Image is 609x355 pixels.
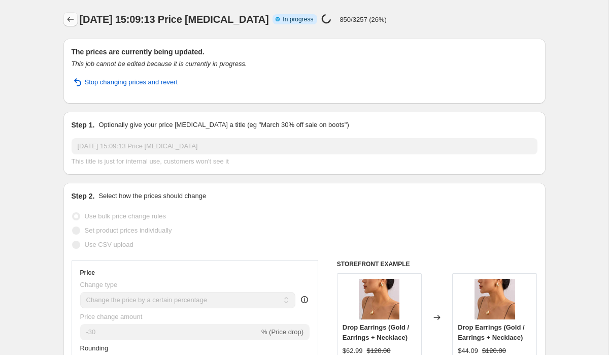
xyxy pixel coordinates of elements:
[80,281,118,288] span: Change type
[72,60,247,68] i: This job cannot be edited because it is currently in progress.
[85,77,178,87] span: Stop changing prices and revert
[80,14,269,25] span: [DATE] 15:09:13 Price [MEDICAL_DATA]
[80,344,109,352] span: Rounding
[98,191,206,201] p: Select how the prices should change
[80,313,143,320] span: Price change amount
[65,74,184,90] button: Stop changing prices and revert
[475,279,515,319] img: teardropNecklace_Gold_251a03f6-7c34-4d3d-b248-f1fe00861308_80x.webp
[458,324,524,341] span: Drop Earrings (Gold / Earrings + Necklace)
[340,16,387,23] p: 850/3257 (26%)
[85,241,133,248] span: Use CSV upload
[299,295,310,305] div: help
[337,260,537,268] h6: STOREFRONT EXAMPLE
[80,324,259,340] input: -15
[72,157,229,165] span: This title is just for internal use, customers won't see it
[343,324,409,341] span: Drop Earrings (Gold / Earrings + Necklace)
[80,269,95,277] h3: Price
[63,12,78,26] button: Price change jobs
[72,47,537,57] h2: The prices are currently being updated.
[283,15,313,23] span: In progress
[98,120,349,130] p: Optionally give your price [MEDICAL_DATA] a title (eg "March 30% off sale on boots")
[72,120,95,130] h2: Step 1.
[85,212,166,220] span: Use bulk price change rules
[261,328,303,336] span: % (Price drop)
[72,191,95,201] h2: Step 2.
[359,279,399,319] img: teardropNecklace_Gold_251a03f6-7c34-4d3d-b248-f1fe00861308_80x.webp
[72,138,537,154] input: 30% off holiday sale
[85,227,172,234] span: Set product prices individually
